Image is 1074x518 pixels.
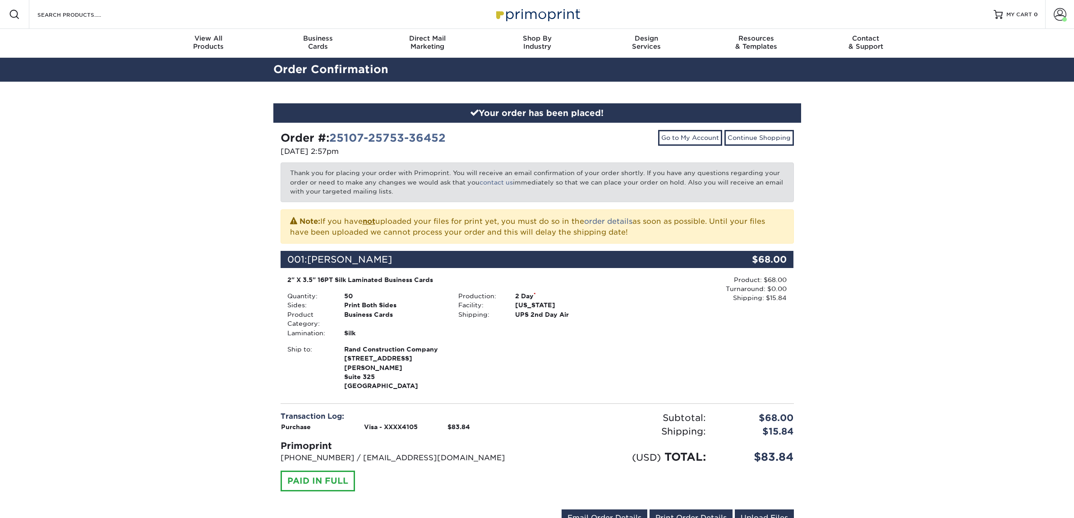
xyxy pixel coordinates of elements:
strong: Order #: [281,131,446,144]
div: 001: [281,251,708,268]
span: Rand Construction Company [344,345,445,354]
span: View All [154,34,263,42]
a: 25107-25753-36452 [329,131,446,144]
span: Suite 325 [344,372,445,381]
span: Contact [811,34,921,42]
div: $15.84 [713,425,801,438]
div: $68.00 [708,251,794,268]
div: 2 Day [508,291,622,301]
a: Contact& Support [811,29,921,58]
div: Sides: [281,301,337,310]
strong: $83.84 [447,423,470,430]
strong: [GEOGRAPHIC_DATA] [344,345,445,390]
div: Quantity: [281,291,337,301]
a: Continue Shopping [724,130,794,145]
small: (USD) [632,452,661,463]
strong: Visa - XXXX4105 [364,423,418,430]
a: Resources& Templates [701,29,811,58]
div: UPS 2nd Day Air [508,310,622,319]
span: Business [263,34,373,42]
span: [STREET_ADDRESS][PERSON_NAME] [344,354,445,372]
div: 50 [337,291,452,301]
a: DesignServices [592,29,701,58]
div: Services [592,34,701,51]
div: [US_STATE] [508,301,622,310]
div: Your order has been placed! [273,103,801,123]
div: $83.84 [713,449,801,465]
span: MY CART [1006,11,1032,18]
b: not [363,217,375,226]
div: $68.00 [713,411,801,425]
a: Direct MailMarketing [373,29,482,58]
img: Primoprint [492,5,582,24]
h2: Order Confirmation [267,61,808,78]
span: Resources [701,34,811,42]
div: Print Both Sides [337,301,452,310]
p: Thank you for placing your order with Primoprint. You will receive an email confirmation of your ... [281,162,794,202]
input: SEARCH PRODUCTS..... [37,9,124,20]
div: & Templates [701,34,811,51]
a: order details [584,217,632,226]
span: Shop By [482,34,592,42]
div: Transaction Log: [281,411,530,422]
a: contact us [479,179,513,186]
span: 0 [1034,11,1038,18]
div: Subtotal: [537,411,713,425]
div: 2" X 3.5" 16PT Silk Laminated Business Cards [287,275,616,284]
a: Go to My Account [658,130,722,145]
div: Ship to: [281,345,337,391]
div: Primoprint [281,439,530,453]
div: Silk [337,328,452,338]
div: Products [154,34,263,51]
span: TOTAL: [664,450,706,463]
div: Cards [263,34,373,51]
span: [PERSON_NAME] [307,254,392,265]
div: Product: $68.00 Turnaround: $0.00 Shipping: $15.84 [622,275,787,303]
span: Direct Mail [373,34,482,42]
span: Design [592,34,701,42]
a: BusinessCards [263,29,373,58]
div: Shipping: [452,310,508,319]
div: & Support [811,34,921,51]
a: Shop ByIndustry [482,29,592,58]
p: [DATE] 2:57pm [281,146,530,157]
div: Facility: [452,301,508,310]
strong: Note: [300,217,320,226]
div: Product Category: [281,310,337,328]
p: If you have uploaded your files for print yet, you must do so in the as soon as possible. Until y... [290,215,784,238]
div: PAID IN FULL [281,471,355,491]
div: Marketing [373,34,482,51]
a: View AllProducts [154,29,263,58]
div: Business Cards [337,310,452,328]
p: [PHONE_NUMBER] / [EMAIL_ADDRESS][DOMAIN_NAME] [281,453,530,463]
div: Production: [452,291,508,301]
strong: Purchase [281,423,311,430]
div: Shipping: [537,425,713,438]
div: Industry [482,34,592,51]
div: Lamination: [281,328,337,338]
